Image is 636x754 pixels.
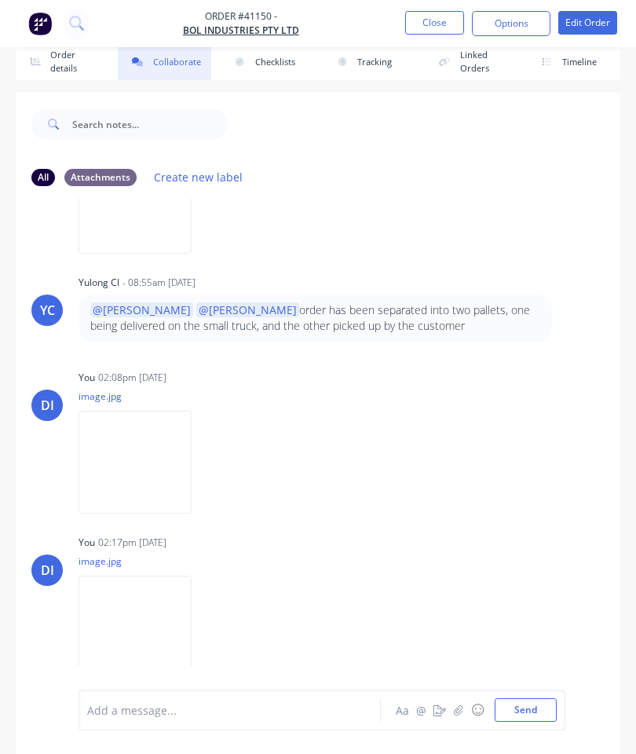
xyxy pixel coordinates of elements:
[90,302,540,335] p: order has been separated into two pallets, one being delivered on the small truck, and the other ...
[79,276,119,290] div: Yulong Cl
[393,701,411,719] button: Aa
[558,11,617,35] button: Edit Order
[72,108,228,140] input: Search notes...
[79,555,207,568] p: image.jpg
[472,11,550,36] button: Options
[528,44,620,80] button: Timeline
[221,44,313,80] button: Checklists
[79,390,207,403] p: image.jpg
[31,169,55,186] div: All
[40,301,55,320] div: YC
[41,396,54,415] div: DI
[411,701,430,719] button: @
[79,371,95,385] div: You
[196,302,299,317] span: @[PERSON_NAME]
[28,12,52,35] img: Factory
[146,167,251,188] button: Create new label
[98,536,166,550] div: 02:17pm [DATE]
[323,44,415,80] button: Tracking
[405,11,464,35] button: Close
[118,44,210,80] button: Collaborate
[425,44,517,80] button: Linked Orders
[98,371,166,385] div: 02:08pm [DATE]
[183,24,299,38] a: Bol Industries Pty Ltd
[16,44,108,80] button: Order details
[90,302,193,317] span: @[PERSON_NAME]
[41,561,54,580] div: DI
[495,698,557,722] button: Send
[122,276,196,290] div: - 08:55am [DATE]
[64,169,137,186] div: Attachments
[79,536,95,550] div: You
[468,701,487,719] button: ☺
[183,9,299,24] span: Order #41150 -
